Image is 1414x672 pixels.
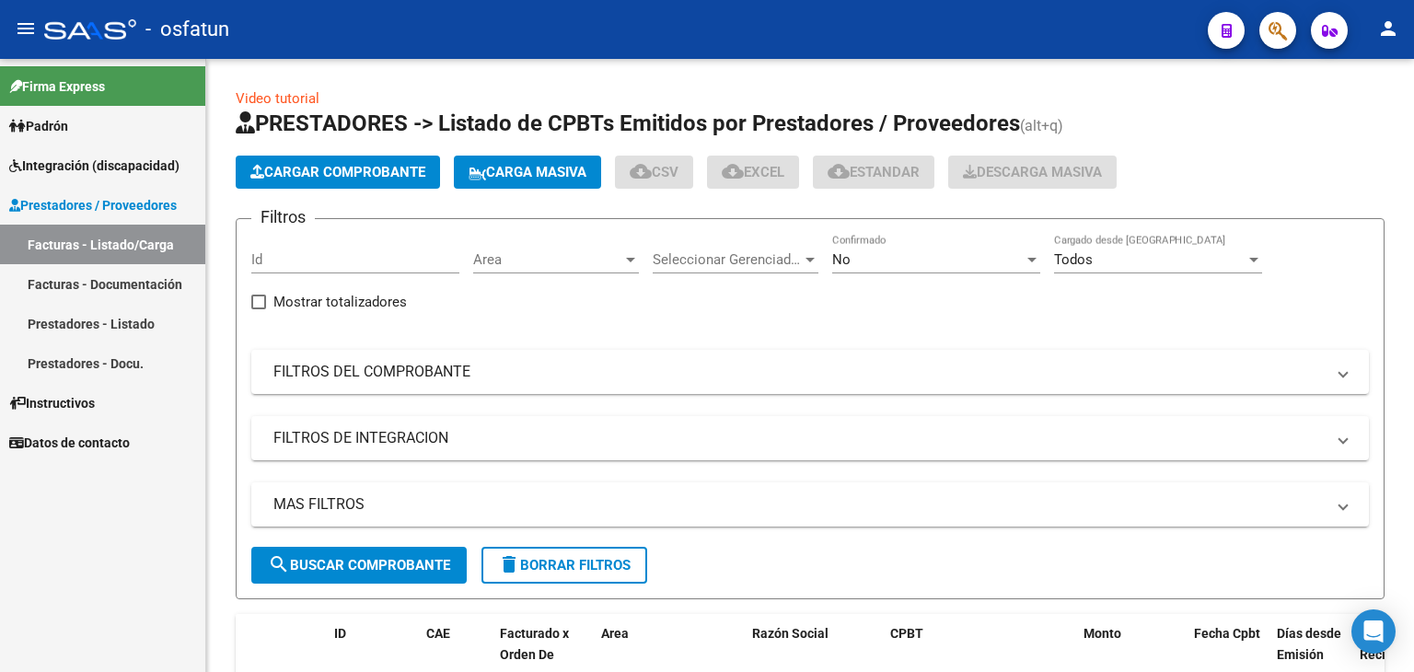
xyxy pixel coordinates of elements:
span: Area [601,626,629,641]
mat-icon: search [268,553,290,575]
span: ID [334,626,346,641]
span: Seleccionar Gerenciador [653,251,802,268]
mat-expansion-panel-header: FILTROS DE INTEGRACION [251,416,1369,460]
button: Borrar Filtros [481,547,647,584]
span: Facturado x Orden De [500,626,569,662]
a: Video tutorial [236,90,319,107]
app-download-masive: Descarga masiva de comprobantes (adjuntos) [948,156,1117,189]
mat-panel-title: FILTROS DEL COMPROBANTE [273,362,1325,382]
mat-panel-title: MAS FILTROS [273,494,1325,515]
div: Open Intercom Messenger [1351,609,1396,654]
span: Firma Express [9,76,105,97]
span: Monto [1084,626,1121,641]
button: Cargar Comprobante [236,156,440,189]
span: (alt+q) [1020,117,1063,134]
span: Borrar Filtros [498,557,631,574]
span: Razón Social [752,626,829,641]
mat-icon: delete [498,553,520,575]
span: Todos [1054,251,1093,268]
mat-icon: menu [15,17,37,40]
span: Datos de contacto [9,433,130,453]
span: Mostrar totalizadores [273,291,407,313]
span: Buscar Comprobante [268,557,450,574]
mat-icon: cloud_download [630,160,652,182]
span: Area [473,251,622,268]
mat-panel-title: FILTROS DE INTEGRACION [273,428,1325,448]
span: CAE [426,626,450,641]
span: Carga Masiva [469,164,586,180]
span: - osfatun [145,9,229,50]
mat-icon: cloud_download [722,160,744,182]
span: Padrón [9,116,68,136]
button: Carga Masiva [454,156,601,189]
button: EXCEL [707,156,799,189]
span: Estandar [828,164,920,180]
span: Descarga Masiva [963,164,1102,180]
span: Fecha Cpbt [1194,626,1260,641]
mat-icon: cloud_download [828,160,850,182]
button: Estandar [813,156,934,189]
span: Cargar Comprobante [250,164,425,180]
span: EXCEL [722,164,784,180]
mat-expansion-panel-header: MAS FILTROS [251,482,1369,527]
button: Descarga Masiva [948,156,1117,189]
span: CPBT [890,626,923,641]
mat-expansion-panel-header: FILTROS DEL COMPROBANTE [251,350,1369,394]
span: Instructivos [9,393,95,413]
span: No [832,251,851,268]
span: Fecha Recibido [1360,626,1411,662]
mat-icon: person [1377,17,1399,40]
span: PRESTADORES -> Listado de CPBTs Emitidos por Prestadores / Proveedores [236,110,1020,136]
span: Días desde Emisión [1277,626,1341,662]
button: CSV [615,156,693,189]
span: Prestadores / Proveedores [9,195,177,215]
button: Buscar Comprobante [251,547,467,584]
span: CSV [630,164,678,180]
h3: Filtros [251,204,315,230]
span: Integración (discapacidad) [9,156,180,176]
